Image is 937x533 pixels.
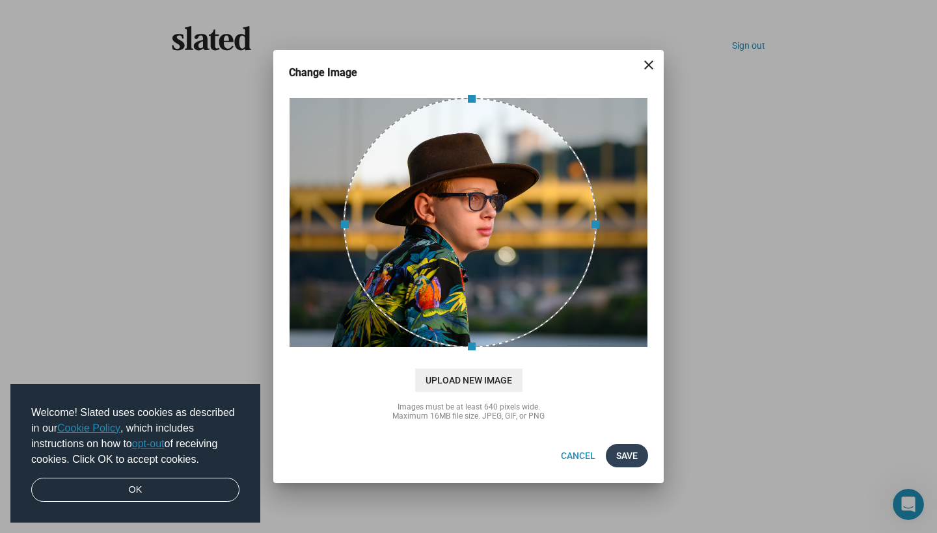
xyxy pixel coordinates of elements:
[641,57,657,73] mat-icon: close
[289,66,375,79] h3: Change Image
[338,402,599,421] div: Images must be at least 640 pixels wide. Maximum 16MB file size. JPEG, GIF, or PNG
[550,444,606,467] button: Cancel
[132,438,165,449] a: opt-out
[31,405,239,467] span: Welcome! Slated uses cookies as described in our , which includes instructions on how to of recei...
[606,444,648,467] button: Save
[31,478,239,502] a: dismiss cookie message
[10,384,260,523] div: cookieconsent
[289,97,648,348] img: sZ9jkfkXvCsAAAAASUVORK5CYII=
[561,444,595,467] span: Cancel
[616,444,638,467] span: Save
[57,422,120,434] a: Cookie Policy
[415,369,523,392] span: Upload New Image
